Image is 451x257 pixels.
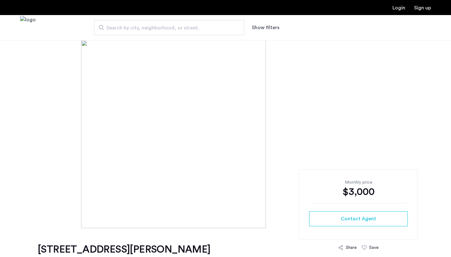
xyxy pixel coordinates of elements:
div: Share [346,244,357,251]
div: Save [369,244,379,251]
a: Login [392,5,405,10]
button: Show or hide filters [252,24,279,31]
a: Cazamio Logo [20,16,36,39]
div: $3,000 [309,186,408,198]
span: Contact Agent [341,215,376,223]
button: button [309,211,408,226]
h1: [STREET_ADDRESS][PERSON_NAME] [38,243,210,256]
span: Search by city, neighborhood, or street. [106,24,227,32]
img: logo [20,16,36,39]
a: Registration [414,5,431,10]
div: Monthly price [309,179,408,186]
img: [object%20Object] [81,40,370,228]
input: Apartment Search [94,20,244,35]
